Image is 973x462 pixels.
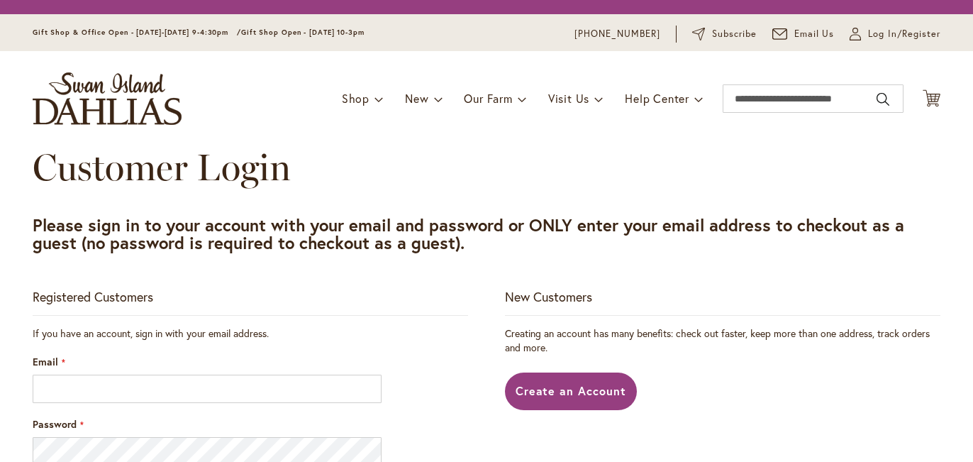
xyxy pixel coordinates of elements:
[877,88,889,111] button: Search
[772,27,835,41] a: Email Us
[33,28,241,37] span: Gift Shop & Office Open - [DATE]-[DATE] 9-4:30pm /
[505,373,638,410] a: Create an Account
[574,27,660,41] a: [PHONE_NUMBER]
[33,214,904,254] strong: Please sign in to your account with your email and password or ONLY enter your email address to c...
[868,27,940,41] span: Log In/Register
[405,91,428,106] span: New
[33,288,153,305] strong: Registered Customers
[464,91,512,106] span: Our Farm
[505,326,940,355] p: Creating an account has many benefits: check out faster, keep more than one address, track orders...
[548,91,589,106] span: Visit Us
[505,288,592,305] strong: New Customers
[516,383,627,398] span: Create an Account
[241,28,365,37] span: Gift Shop Open - [DATE] 10-3pm
[794,27,835,41] span: Email Us
[692,27,757,41] a: Subscribe
[33,417,77,431] span: Password
[342,91,369,106] span: Shop
[625,91,689,106] span: Help Center
[712,27,757,41] span: Subscribe
[33,145,291,189] span: Customer Login
[33,72,182,125] a: store logo
[850,27,940,41] a: Log In/Register
[33,326,468,341] div: If you have an account, sign in with your email address.
[33,355,58,368] span: Email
